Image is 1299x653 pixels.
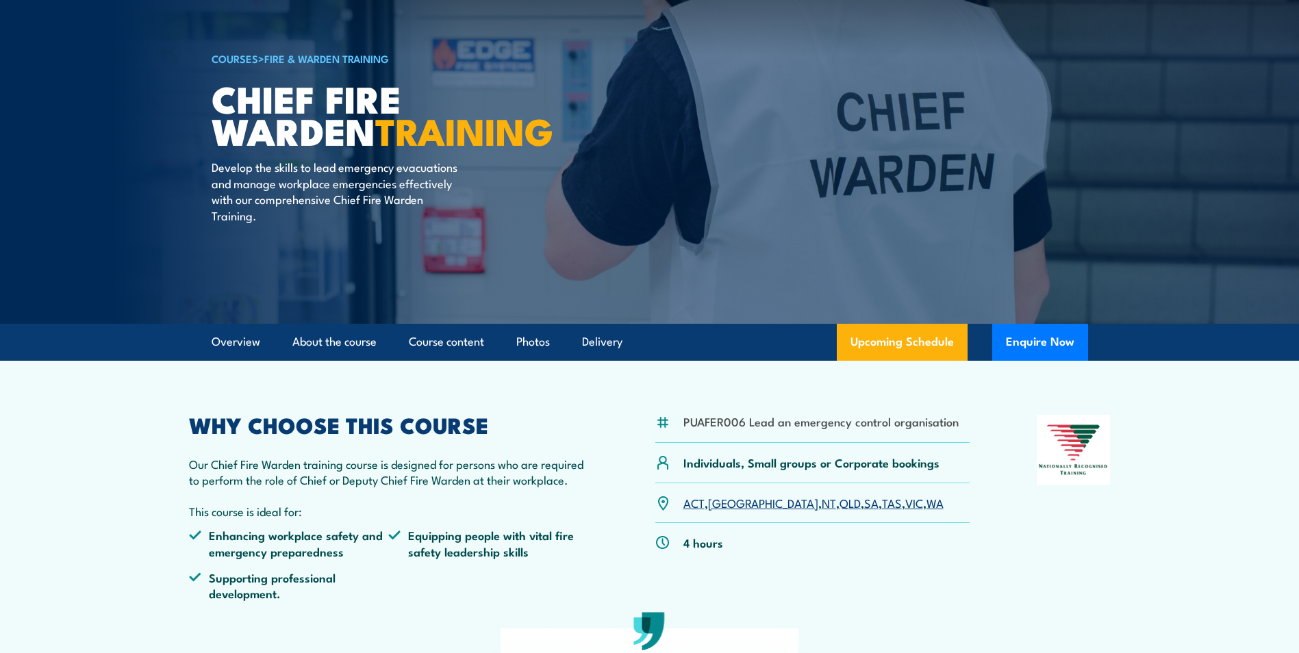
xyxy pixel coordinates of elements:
a: [GEOGRAPHIC_DATA] [708,494,818,511]
a: Upcoming Schedule [837,324,968,361]
a: WA [926,494,944,511]
p: Individuals, Small groups or Corporate bookings [683,454,939,470]
a: Delivery [582,324,622,360]
a: SA [864,494,879,511]
a: Overview [212,324,260,360]
strong: TRAINING [375,101,553,158]
p: This course is ideal for: [189,503,589,519]
img: Nationally Recognised Training logo. [1037,415,1111,485]
a: About the course [292,324,377,360]
a: NT [822,494,836,511]
a: QLD [840,494,861,511]
a: ACT [683,494,705,511]
li: Enhancing workplace safety and emergency preparedness [189,527,389,559]
li: PUAFER006 Lead an emergency control organisation [683,413,959,429]
p: 4 hours [683,535,723,550]
a: TAS [882,494,902,511]
h1: Chief Fire Warden [212,82,550,146]
a: Fire & Warden Training [264,51,389,66]
a: Course content [409,324,484,360]
a: Photos [516,324,550,360]
li: Supporting professional development. [189,569,389,602]
li: Equipping people with vital fire safety leadership skills [388,527,588,559]
p: Develop the skills to lead emergency evacuations and manage workplace emergencies effectively wit... [212,159,462,223]
button: Enquire Now [992,324,1088,361]
p: , , , , , , , [683,495,944,511]
a: VIC [905,494,923,511]
p: Our Chief Fire Warden training course is designed for persons who are required to perform the rol... [189,456,589,488]
h6: > [212,50,550,66]
a: COURSES [212,51,258,66]
h2: WHY CHOOSE THIS COURSE [189,415,589,434]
